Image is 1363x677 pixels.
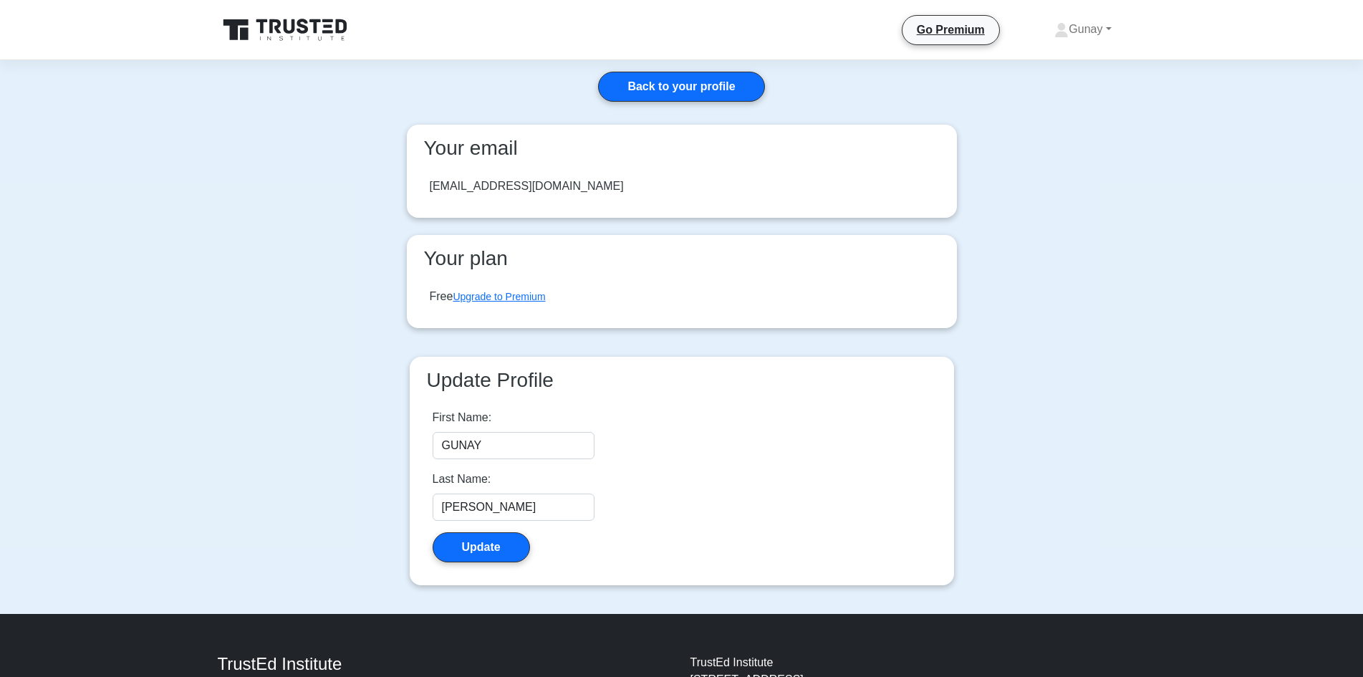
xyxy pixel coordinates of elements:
h3: Your plan [418,246,945,271]
label: Last Name: [433,471,491,488]
h4: TrustEd Institute [218,654,673,675]
button: Update [433,532,530,562]
div: Free [430,288,546,305]
h3: Your email [418,136,945,160]
h3: Update Profile [421,368,943,393]
div: [EMAIL_ADDRESS][DOMAIN_NAME] [430,178,624,195]
a: Go Premium [908,21,993,39]
a: Back to your profile [598,72,764,102]
label: First Name: [433,409,492,426]
a: Gunay [1020,15,1145,44]
a: Upgrade to Premium [453,291,545,302]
